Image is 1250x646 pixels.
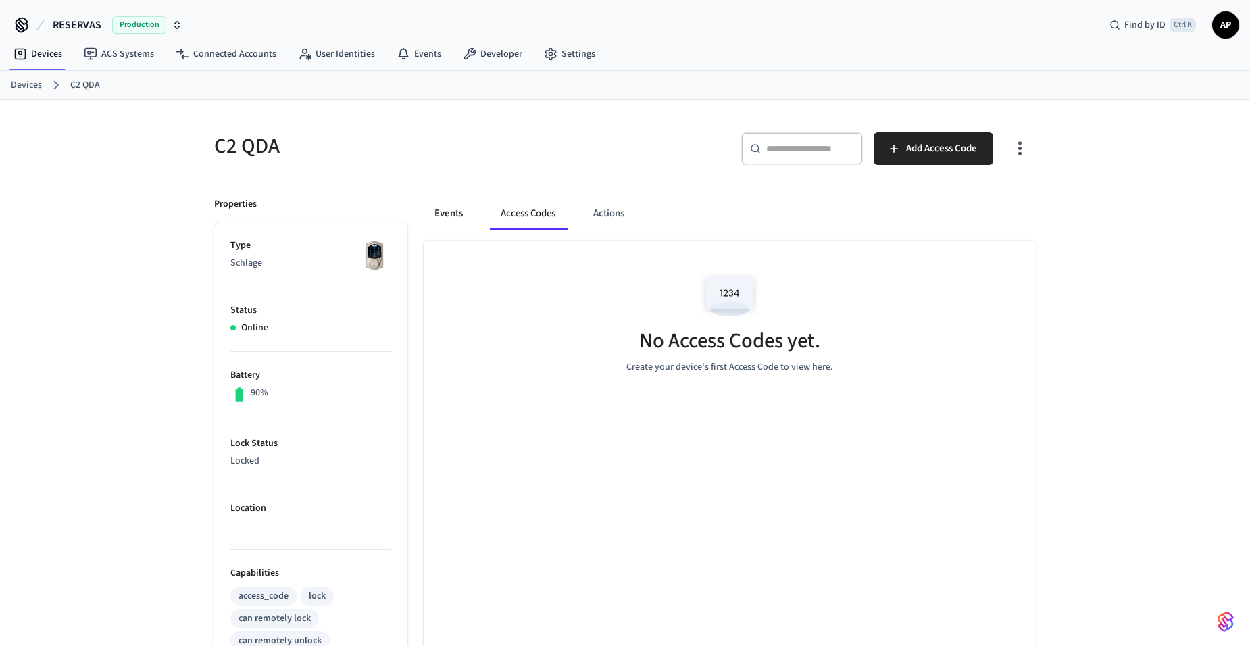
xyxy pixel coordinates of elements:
p: Lock Status [230,437,391,451]
p: Capabilities [230,566,391,580]
p: — [230,519,391,533]
a: Events [386,42,452,66]
a: Devices [3,42,73,66]
div: ant example [424,197,1036,230]
button: Access Codes [490,197,566,230]
a: ACS Systems [73,42,165,66]
button: Actions [582,197,635,230]
span: AP [1214,13,1238,37]
p: Battery [230,368,391,382]
div: can remotely lock [239,612,311,626]
p: Type [230,239,391,253]
p: Online [241,321,268,335]
a: Connected Accounts [165,42,287,66]
h5: C2 QDA [214,132,617,160]
p: Schlage [230,256,391,270]
span: Production [112,16,166,34]
span: Find by ID [1124,18,1166,32]
a: C2 QDA [70,78,100,93]
button: AP [1212,11,1239,39]
img: Access Codes Empty State [699,268,760,325]
span: RESERVAS [53,17,101,33]
div: Find by IDCtrl K [1099,13,1207,37]
span: Ctrl K [1170,18,1196,32]
button: Events [424,197,474,230]
a: User Identities [287,42,386,66]
p: Location [230,501,391,516]
div: lock [309,589,326,603]
p: Status [230,303,391,318]
a: Developer [452,42,533,66]
div: access_code [239,589,289,603]
p: 90% [251,386,268,400]
img: SeamLogoGradient.69752ec5.svg [1218,611,1234,632]
p: Create your device's first Access Code to view here. [626,360,833,374]
a: Settings [533,42,606,66]
p: Locked [230,454,391,468]
img: Schlage Sense Smart Deadbolt with Camelot Trim, Front [357,239,391,272]
button: Add Access Code [874,132,993,165]
p: Properties [214,197,257,212]
a: Devices [11,78,42,93]
h5: No Access Codes yet. [639,327,820,355]
span: Add Access Code [906,140,977,157]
